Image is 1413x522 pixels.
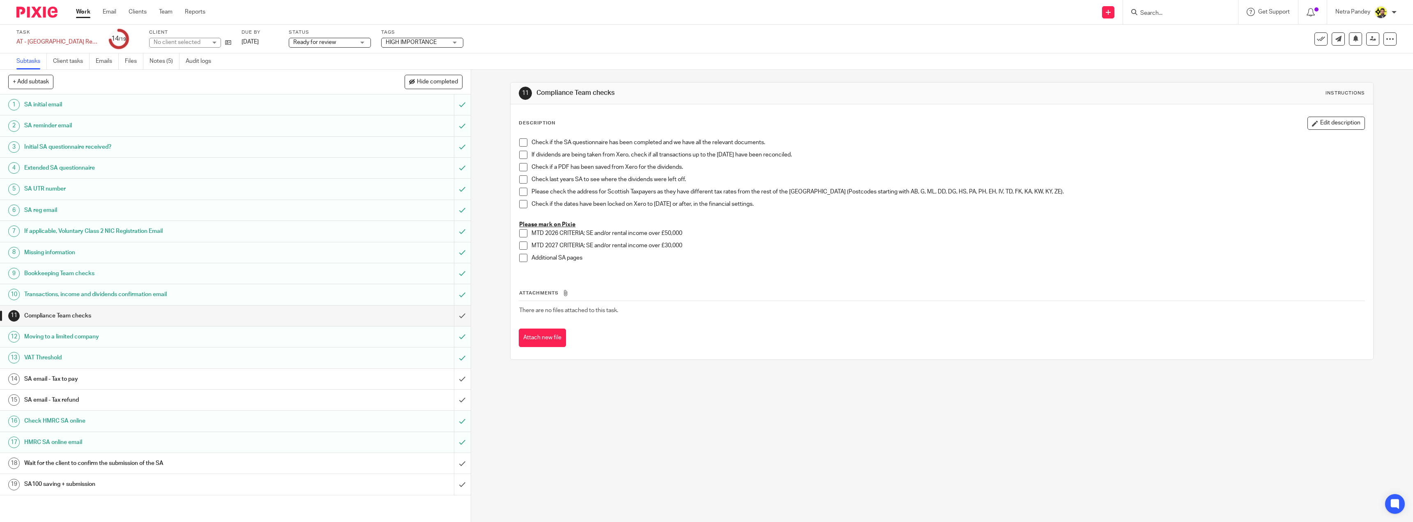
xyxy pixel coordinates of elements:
span: Ready for review [293,39,336,45]
div: 6 [8,205,20,216]
a: Team [159,8,173,16]
a: Clients [129,8,147,16]
p: Please check the address for Scottish Taxpayers as they have different tax rates from the rest of... [532,188,1365,196]
div: 9 [8,268,20,279]
a: Audit logs [186,53,217,69]
div: 2 [8,120,20,132]
a: Work [76,8,90,16]
div: 5 [8,184,20,195]
a: Subtasks [16,53,47,69]
a: Email [103,8,116,16]
p: Check if a PDF has been saved from Xero for the dividends. [532,163,1365,171]
div: 15 [8,394,20,406]
h1: SA initial email [24,99,305,111]
p: Netra Pandey [1335,8,1370,16]
h1: VAT Threshold [24,352,305,364]
small: /19 [119,37,126,41]
span: Hide completed [417,79,458,85]
label: Task [16,29,99,36]
div: 11 [519,87,532,100]
button: Edit description [1307,117,1365,130]
h1: SA email - Tax refund [24,394,305,406]
label: Due by [242,29,278,36]
p: Additional SA pages [532,254,1365,262]
div: 17 [8,437,20,448]
button: + Add subtask [8,75,53,89]
h1: SA UTR number [24,183,305,195]
div: 13 [8,352,20,363]
span: Attachments [519,291,559,295]
a: Files [125,53,143,69]
h1: If applicable, Voluntary Class 2 NIC Registration Email [24,225,305,237]
p: Check last years SA to see where the dividends were left off. [532,175,1365,184]
p: Description [519,120,555,126]
p: MTD 2027 CRITERIA; SE and/or rental income over £30,000 [532,241,1365,250]
p: If dividends are being taken from Xero, check if all transactions up to the [DATE] have been reco... [532,151,1365,159]
a: Emails [96,53,119,69]
label: Status [289,29,371,36]
p: MTD 2026 CRITERIA; SE and/or rental income over £50,000 [532,229,1365,237]
div: 14 [111,34,126,44]
u: Please mark on Pixie [519,222,575,228]
h1: SA reminder email [24,120,305,132]
h1: Transactions, income and dividends confirmation email [24,288,305,301]
div: Instructions [1326,90,1365,97]
div: 10 [8,289,20,300]
span: Get Support [1258,9,1290,15]
div: 11 [8,310,20,322]
a: Reports [185,8,205,16]
p: Check if the dates have been locked on Xero to [DATE] or after, in the financial settings. [532,200,1365,208]
button: Attach new file [519,329,566,347]
div: AT - [GEOGRAPHIC_DATA] Return - PE [DATE] [16,38,99,46]
h1: Moving to a limited company [24,331,305,343]
h1: SA email - Tax to pay [24,373,305,385]
div: AT - SA Return - PE 05-04-2024 [16,38,99,46]
h1: Bookkeeping Team checks [24,267,305,280]
h1: Compliance Team checks [536,89,960,97]
span: HIGH IMPORTANCE [386,39,437,45]
h1: Wait for the client to confirm the submission of the SA [24,457,305,469]
h1: Missing information [24,246,305,259]
span: [DATE] [242,39,259,45]
h1: Extended SA questionnaire [24,162,305,174]
p: Check if the SA questionnaire has been completed and we have all the relevant documents. [532,138,1365,147]
div: 18 [8,458,20,469]
div: 3 [8,141,20,153]
div: 12 [8,331,20,343]
div: 14 [8,373,20,385]
a: Notes (5) [150,53,180,69]
div: 1 [8,99,20,110]
label: Tags [381,29,463,36]
img: Pixie [16,7,58,18]
a: Client tasks [53,53,90,69]
div: 4 [8,162,20,174]
button: Hide completed [405,75,463,89]
div: 19 [8,479,20,490]
h1: Initial SA questionnaire received? [24,141,305,153]
img: Netra-New-Starbridge-Yellow.jpg [1374,6,1388,19]
div: 8 [8,247,20,258]
div: 16 [8,416,20,427]
div: 7 [8,225,20,237]
div: No client selected [154,38,207,46]
input: Search [1139,10,1213,17]
h1: SA reg email [24,204,305,216]
label: Client [149,29,231,36]
h1: SA100 saving + submission [24,478,305,490]
h1: Check HMRC SA online [24,415,305,427]
span: There are no files attached to this task. [519,308,618,313]
h1: HMRC SA online email [24,436,305,448]
h1: Compliance Team checks [24,310,305,322]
